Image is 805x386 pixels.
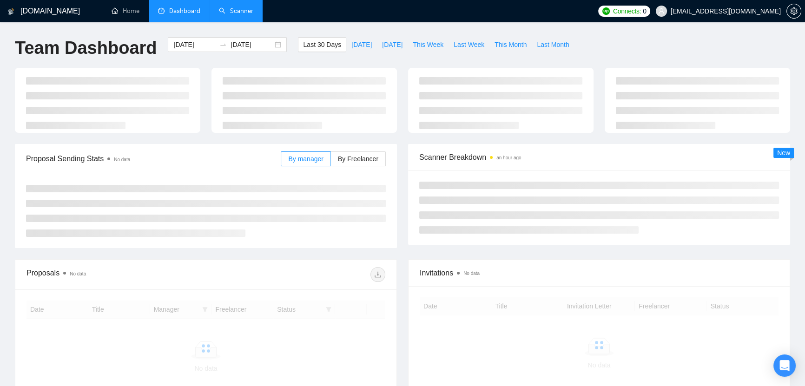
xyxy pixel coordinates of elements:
div: Open Intercom Messenger [773,354,796,377]
span: Last Week [454,39,484,50]
button: [DATE] [377,37,408,52]
button: Last Week [449,37,489,52]
span: No data [70,271,86,276]
span: swap-right [219,41,227,48]
h1: Team Dashboard [15,37,157,59]
img: logo [8,4,14,19]
span: New [777,149,790,157]
span: dashboard [158,7,165,14]
a: searchScanner [219,7,253,15]
span: Connects: [613,6,641,16]
span: This Month [495,39,527,50]
span: This Week [413,39,443,50]
button: Last Month [532,37,574,52]
a: homeHome [112,7,139,15]
button: setting [786,4,801,19]
span: Proposal Sending Stats [26,153,281,164]
span: 0 [643,6,647,16]
input: End date [231,39,273,50]
span: user [658,8,665,14]
span: [DATE] [351,39,372,50]
span: Last Month [537,39,569,50]
span: Invitations [420,267,779,279]
span: Scanner Breakdown [419,151,779,163]
button: This Month [489,37,532,52]
span: No data [463,271,480,276]
img: upwork-logo.png [602,7,610,15]
button: [DATE] [346,37,377,52]
span: No data [114,157,130,162]
span: By manager [288,155,323,163]
button: Last 30 Days [298,37,346,52]
span: By Freelancer [338,155,378,163]
input: Start date [173,39,216,50]
button: This Week [408,37,449,52]
div: Proposals [26,267,206,282]
a: setting [786,7,801,15]
span: Last 30 Days [303,39,341,50]
time: an hour ago [496,155,521,160]
span: [DATE] [382,39,402,50]
span: Dashboard [169,7,200,15]
span: to [219,41,227,48]
span: setting [787,7,801,15]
